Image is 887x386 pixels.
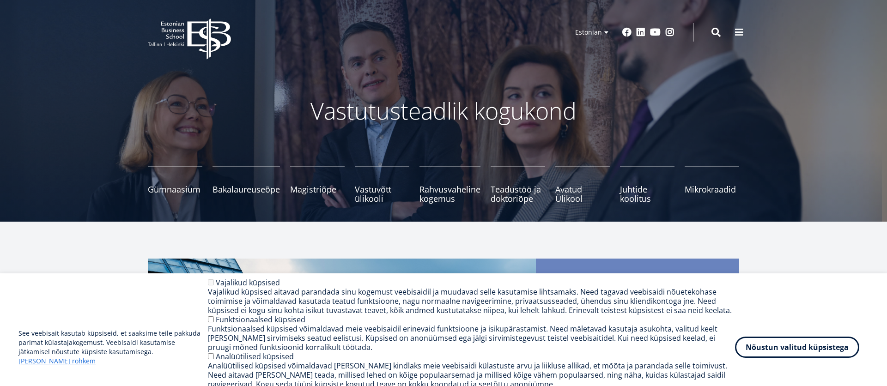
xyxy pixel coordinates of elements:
[213,185,280,194] span: Bakalaureuseõpe
[419,166,480,203] a: Rahvusvaheline kogemus
[620,166,674,203] a: Juhtide koolitus
[290,185,345,194] span: Magistriõpe
[148,166,202,203] a: Gümnaasium
[491,166,545,203] a: Teadustöö ja doktoriõpe
[685,166,739,203] a: Mikrokraadid
[555,185,610,203] span: Avatud Ülikool
[355,185,409,203] span: Vastuvõtt ülikooli
[650,28,661,37] a: Youtube
[622,28,632,37] a: Facebook
[735,337,859,358] button: Nõustun valitud küpsistega
[213,166,280,203] a: Bakalaureuseõpe
[18,356,96,366] a: [PERSON_NAME] rohkem
[199,97,688,125] p: Vastutusteadlik kogukond
[419,185,480,203] span: Rahvusvaheline kogemus
[355,166,409,203] a: Vastuvõtt ülikooli
[208,287,735,315] div: Vajalikud küpsised aitavad parandada sinu kogemust veebisaidil ja muudavad selle kasutamise lihts...
[18,329,208,366] p: See veebisait kasutab küpsiseid, et saaksime teile pakkuda parimat külastajakogemust. Veebisaidi ...
[665,28,674,37] a: Instagram
[148,185,202,194] span: Gümnaasium
[216,351,294,362] label: Analüütilised küpsised
[290,166,345,203] a: Magistriõpe
[216,314,305,325] label: Funktsionaalsed küpsised
[491,185,545,203] span: Teadustöö ja doktoriõpe
[208,324,735,352] div: Funktsionaalsed küpsised võimaldavad meie veebisaidil erinevaid funktsioone ja isikupärastamist. ...
[685,185,739,194] span: Mikrokraadid
[555,166,610,203] a: Avatud Ülikool
[216,277,280,288] label: Vajalikud küpsised
[636,28,645,37] a: Linkedin
[620,185,674,203] span: Juhtide koolitus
